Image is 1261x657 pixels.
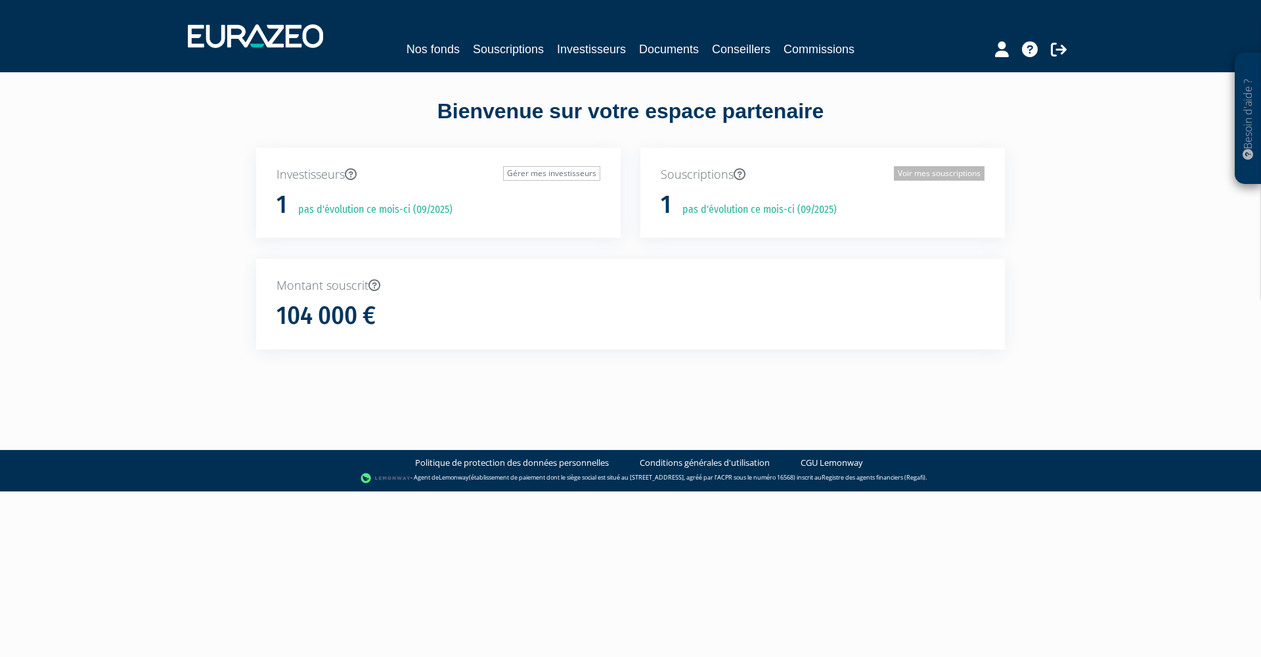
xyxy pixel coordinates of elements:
a: Conseillers [712,40,770,58]
div: - Agent de (établissement de paiement dont le siège social est situé au [STREET_ADDRESS], agréé p... [13,472,1248,485]
a: Gérer mes investisseurs [503,166,600,181]
a: Documents [639,40,699,58]
a: Conditions générales d'utilisation [640,457,770,469]
a: Commissions [784,40,854,58]
a: CGU Lemonway [801,457,863,469]
a: Registre des agents financiers (Regafi) [822,473,925,482]
p: Besoin d'aide ? [1241,60,1256,178]
a: Nos fonds [407,40,460,58]
p: Montant souscrit [277,277,984,294]
a: Lemonway [439,473,469,482]
h1: 1 [277,191,287,219]
p: Souscriptions [661,166,984,183]
div: Bienvenue sur votre espace partenaire [246,97,1015,148]
img: logo-lemonway.png [361,472,411,485]
a: Investisseurs [557,40,626,58]
p: pas d'évolution ce mois-ci (09/2025) [289,202,453,217]
h1: 104 000 € [277,302,376,330]
a: Souscriptions [473,40,544,58]
a: Politique de protection des données personnelles [415,457,609,469]
p: Investisseurs [277,166,600,183]
img: 1732889491-logotype_eurazeo_blanc_rvb.png [188,24,323,48]
p: pas d'évolution ce mois-ci (09/2025) [673,202,837,217]
a: Voir mes souscriptions [894,166,984,181]
h1: 1 [661,191,671,219]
